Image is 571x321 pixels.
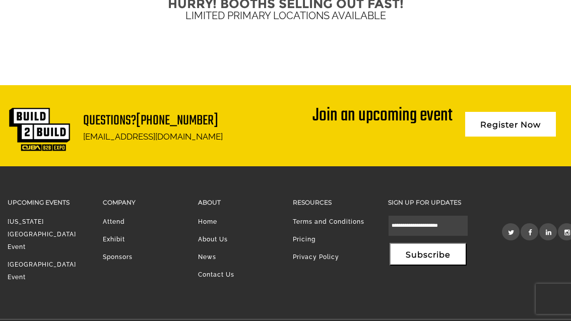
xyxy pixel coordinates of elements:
a: [US_STATE][GEOGRAPHIC_DATA] Event [8,218,76,250]
p: LIMITED PRIMARY LOCATIONS AVAILABLE [8,7,563,25]
a: Exhibit [103,236,125,243]
a: [EMAIL_ADDRESS][DOMAIN_NAME] [83,132,223,142]
button: Subscribe [390,243,467,266]
h3: Sign up for updates [388,197,468,208]
a: Pricing [293,236,315,243]
h3: Company [103,197,183,208]
a: [GEOGRAPHIC_DATA] Event [8,261,76,281]
h3: About [198,197,278,208]
a: Terms and Conditions [293,218,364,225]
h1: Questions? [83,112,223,130]
h3: Resources [293,197,373,208]
input: Enter your last name [13,93,184,115]
a: [PHONE_NUMBER] [136,110,218,132]
h3: Upcoming Events [8,197,88,208]
div: Minimize live chat window [165,5,189,29]
a: About Us [198,236,228,243]
textarea: Type your message and click 'Submit' [13,153,184,268]
a: Home [198,218,217,225]
em: Submit [147,249,183,263]
input: Enter your email address [13,123,184,145]
div: Join an upcoming event [312,107,453,125]
a: Attend [103,218,125,225]
div: Leave a message [52,56,169,70]
a: Contact Us [198,271,234,278]
a: Privacy Policy [293,253,339,261]
h2: HURRY! BOOTHS SELLING OUT FAST! [8,1,563,7]
a: News [198,253,216,261]
a: Register Now [465,112,556,137]
a: Sponsors [103,253,133,261]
